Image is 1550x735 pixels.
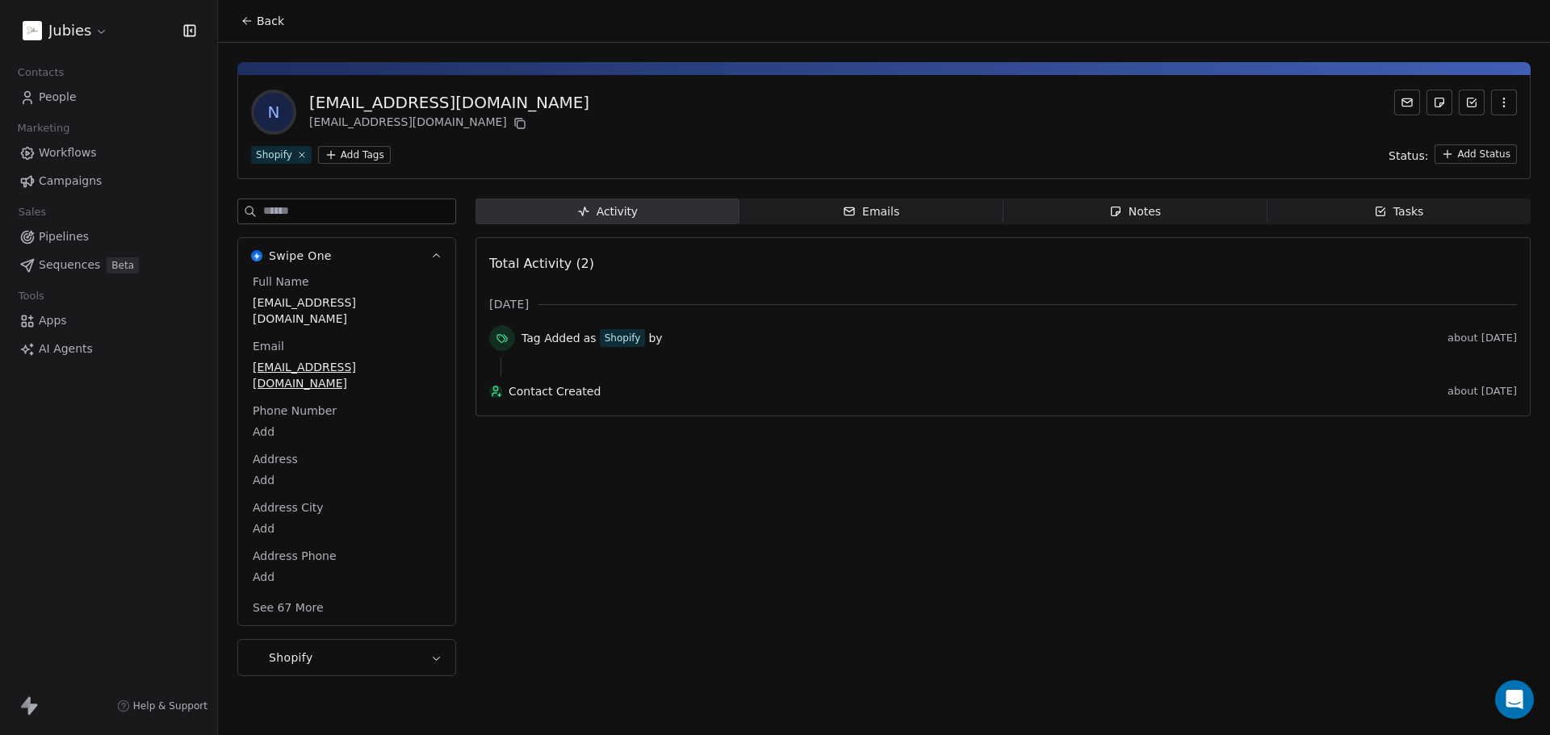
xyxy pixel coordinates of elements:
[605,331,641,345] div: Shopify
[843,203,899,220] div: Emails
[257,13,284,29] span: Back
[19,17,111,44] button: Jubies
[107,257,139,274] span: Beta
[13,223,204,250] a: Pipelines
[243,593,333,622] button: See 67 More
[11,284,51,308] span: Tools
[39,312,67,329] span: Apps
[39,340,93,357] span: AI Agents
[85,95,124,106] div: Domínio
[489,256,594,271] span: Total Activity (2)
[1374,203,1424,220] div: Tasks
[309,91,589,114] div: [EMAIL_ADDRESS][DOMAIN_NAME]
[253,569,441,585] span: Add
[253,424,441,440] span: Add
[117,700,207,712] a: Help & Support
[318,146,391,164] button: Add Tags
[253,294,441,327] span: [EMAIL_ADDRESS][DOMAIN_NAME]
[133,700,207,712] span: Help & Support
[249,451,301,467] span: Address
[489,296,529,312] span: [DATE]
[67,94,80,106] img: tab_domain_overview_orange.svg
[249,403,340,419] span: Phone Number
[1389,148,1428,164] span: Status:
[249,499,327,516] span: Address City
[1447,385,1517,398] span: about [DATE]
[39,173,102,190] span: Campaigns
[253,520,441,537] span: Add
[249,548,340,564] span: Address Phone
[269,649,313,666] span: Shopify
[13,84,204,111] a: People
[648,330,662,346] span: by
[249,274,312,290] span: Full Name
[1435,144,1517,164] button: Add Status
[48,20,91,41] span: Jubies
[254,93,293,132] span: n
[251,250,262,261] img: Swipe One
[170,94,183,106] img: tab_keywords_by_traffic_grey.svg
[238,274,455,625] div: Swipe OneSwipe One
[253,359,441,391] span: [EMAIL_ADDRESS][DOMAIN_NAME]
[269,248,332,264] span: Swipe One
[13,168,204,194] a: Campaigns
[1447,332,1517,345] span: about [DATE]
[13,336,204,362] a: AI Agents
[509,383,1441,399] span: Contact Created
[45,26,79,39] div: v 4.0.25
[238,238,455,274] button: Swipe OneSwipe One
[10,61,71,85] span: Contacts
[238,640,455,675] button: ShopifyShopify
[13,140,204,166] a: Workflows
[188,95,259,106] div: Palavras-chave
[251,652,262,663] img: Shopify
[39,228,89,245] span: Pipelines
[253,472,441,488] span: Add
[309,114,589,133] div: [EMAIL_ADDRESS][DOMAIN_NAME]
[584,330,597,346] span: as
[231,6,294,35] button: Back
[26,42,39,55] img: website_grey.svg
[522,330,580,346] span: Tag Added
[10,116,77,140] span: Marketing
[11,200,53,224] span: Sales
[1495,680,1534,719] div: Open Intercom Messenger
[39,257,100,274] span: Sequences
[13,252,204,278] a: SequencesBeta
[13,307,204,334] a: Apps
[249,338,287,354] span: Email
[1109,203,1161,220] div: Notes
[23,21,42,40] img: Logo%20Jubies.png
[256,148,292,162] div: Shopify
[42,42,231,55] div: [PERSON_NAME]: [DOMAIN_NAME]
[26,26,39,39] img: logo_orange.svg
[39,89,77,106] span: People
[39,144,97,161] span: Workflows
